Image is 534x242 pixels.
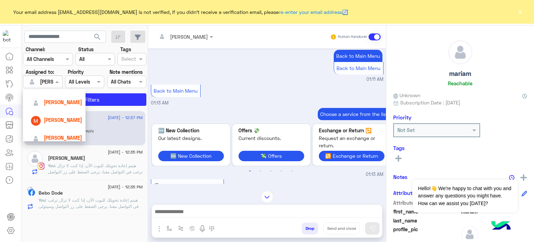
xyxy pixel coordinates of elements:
[257,168,264,175] button: 2 of 3
[27,151,43,166] img: defaultAdmin.png
[31,98,41,108] img: defaultAdmin.png
[393,174,407,180] h6: Notes
[154,88,197,94] span: Back to Main Menu
[520,174,527,181] img: add
[278,168,285,175] button: 4 of 3
[279,9,342,15] a: re-enter your email address
[39,190,63,196] h5: Bebo Dode
[108,149,143,155] span: [DATE] - 12:35 PM
[393,190,418,196] h6: Attributes
[93,33,102,41] span: search
[39,197,139,215] span: هيتم إعادة تحويلك للبوت الآن. إذا كنت لا تزال ترغب في التواصل معنا، يرجى الضغط على زر التواصل وسي...
[238,134,304,142] span: Current discounts.
[108,115,143,121] span: [DATE] - 12:37 PM
[120,55,136,64] div: Select
[110,68,143,76] label: Note mentions
[318,108,391,120] p: 1/9/2025, 1:13 AM
[489,214,513,239] img: hulul-logo.png
[209,226,215,232] img: make a call
[302,223,318,234] button: Drop
[27,187,33,193] img: picture
[238,127,304,134] p: 💸 Offers
[78,46,94,53] label: Status
[154,183,221,189] span: 💬 Contact Customer Service
[28,189,35,196] img: Facebook
[338,34,367,40] small: Human Handover
[319,127,385,134] p: 🔁 Exchange or Return
[189,226,195,231] img: create order
[267,168,274,175] button: 3 of 3
[319,151,385,161] button: 🔁 Exchange or Return
[393,145,527,151] h6: Tags
[23,89,86,141] ng-dropdown-panel: Options list
[158,127,224,134] p: 🆕 New Collection
[337,65,380,71] span: Back to Main Menu
[26,46,45,53] label: Channel:
[246,168,253,175] button: 1 of 3
[13,8,348,16] span: Your email address [EMAIL_ADDRESS][DOMAIN_NAME] is not verified, if you didn't receive a verifica...
[48,163,143,181] span: هيتم إعادة تحويلك للبوت الآن. إذا كنت لا تزال ترغب في التواصل معنا، يرجى الضغط على زر التواصل وسي...
[27,77,37,87] img: defaultAdmin.png
[44,135,82,141] span: [PERSON_NAME]
[393,92,420,99] span: Unknown
[288,168,295,175] button: 5 of 3
[366,76,383,83] span: 01:11 AM
[413,180,517,212] span: Hello!👋 We're happy to chat with you and answer any questions you might have. How can we assist y...
[187,223,198,234] button: create order
[31,116,41,126] img: ACg8ocLGW7_pVBsNxKOb5fUWmw7xcHXwEWevQ29UkHJiLExJie2bMw=s96-c
[198,225,207,233] img: send voice note
[108,184,143,190] span: [DATE] - 12:35 PM
[48,163,55,168] span: You
[44,117,82,123] span: [PERSON_NAME]
[158,151,224,161] button: 🆕 New Collection
[393,199,460,206] span: Attribute Name
[164,223,175,234] button: select flow
[393,208,460,215] span: first_name
[151,100,169,106] span: 01:13 AM
[393,114,411,120] h6: Priority
[400,99,460,106] span: Subscription Date : [DATE]
[448,40,472,64] img: defaultAdmin.png
[366,171,383,178] span: 01:13 AM
[3,30,15,43] img: 919860931428189
[517,8,524,15] button: ×
[238,151,304,161] button: 💸 Offers
[26,68,54,76] label: Assigned to:
[38,163,44,170] img: Instagram
[68,68,84,76] label: Priority
[393,226,460,242] span: profile_pic
[167,226,172,231] img: select flow
[323,223,360,234] button: Send and close
[319,134,385,149] span: Request an exchange or return.
[261,191,273,203] img: scroll
[89,31,106,46] button: search
[48,155,85,161] h5: Habiba Mohamed
[393,217,460,224] span: last_name
[448,80,472,86] h6: Reachable
[178,226,184,231] img: Trigger scenario
[31,134,41,143] img: defaultAdmin.png
[175,223,187,234] button: Trigger scenario
[449,70,471,78] h5: mariam
[369,225,376,232] img: send message
[158,134,224,142] span: Our latest designs.
[39,197,46,203] span: You
[120,46,131,53] label: Tags
[155,225,163,233] img: send attachment
[334,50,382,62] p: 1/9/2025, 1:11 AM
[44,99,82,105] span: [PERSON_NAME]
